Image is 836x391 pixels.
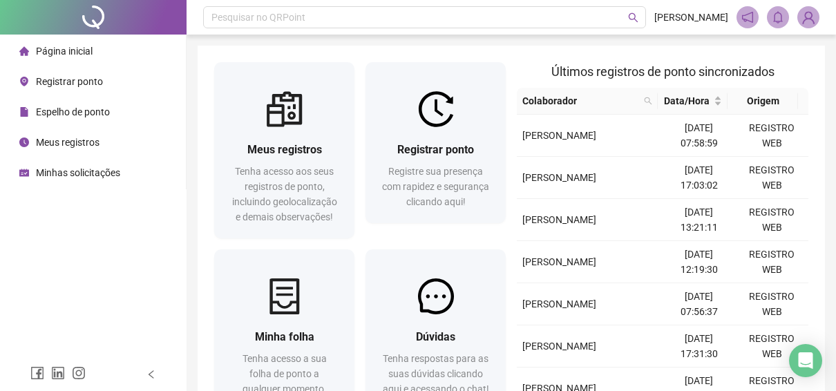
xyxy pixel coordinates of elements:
[522,298,596,309] span: [PERSON_NAME]
[641,90,655,111] span: search
[663,241,736,283] td: [DATE] 12:19:30
[30,366,44,380] span: facebook
[146,370,156,379] span: left
[247,143,322,156] span: Meus registros
[522,93,638,108] span: Colaborador
[397,143,474,156] span: Registrar ponto
[36,106,110,117] span: Espelho de ponto
[663,283,736,325] td: [DATE] 07:56:37
[19,107,29,117] span: file
[741,11,754,23] span: notification
[522,256,596,267] span: [PERSON_NAME]
[365,62,506,223] a: Registrar pontoRegistre sua presença com rapidez e segurança clicando aqui!
[736,115,809,157] td: REGISTRO WEB
[663,199,736,241] td: [DATE] 13:21:11
[522,341,596,352] span: [PERSON_NAME]
[663,157,736,199] td: [DATE] 17:03:02
[416,330,455,343] span: Dúvidas
[19,77,29,86] span: environment
[663,325,736,368] td: [DATE] 17:31:30
[551,64,775,79] span: Últimos registros de ponto sincronizados
[36,167,120,178] span: Minhas solicitações
[789,344,822,377] div: Open Intercom Messenger
[663,93,712,108] span: Data/Hora
[736,241,809,283] td: REGISTRO WEB
[522,130,596,141] span: [PERSON_NAME]
[644,97,652,105] span: search
[522,172,596,183] span: [PERSON_NAME]
[728,88,798,115] th: Origem
[36,137,99,148] span: Meus registros
[214,62,354,238] a: Meus registrosTenha acesso aos seus registros de ponto, incluindo geolocalização e demais observa...
[658,88,728,115] th: Data/Hora
[654,10,728,25] span: [PERSON_NAME]
[36,76,103,87] span: Registrar ponto
[736,199,809,241] td: REGISTRO WEB
[232,166,337,222] span: Tenha acesso aos seus registros de ponto, incluindo geolocalização e demais observações!
[51,366,65,380] span: linkedin
[36,46,93,57] span: Página inicial
[72,366,86,380] span: instagram
[772,11,784,23] span: bell
[19,168,29,178] span: schedule
[522,214,596,225] span: [PERSON_NAME]
[736,283,809,325] td: REGISTRO WEB
[19,137,29,147] span: clock-circle
[628,12,638,23] span: search
[19,46,29,56] span: home
[798,7,819,28] img: 90663
[736,157,809,199] td: REGISTRO WEB
[255,330,314,343] span: Minha folha
[736,325,809,368] td: REGISTRO WEB
[382,166,489,207] span: Registre sua presença com rapidez e segurança clicando aqui!
[663,115,736,157] td: [DATE] 07:58:59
